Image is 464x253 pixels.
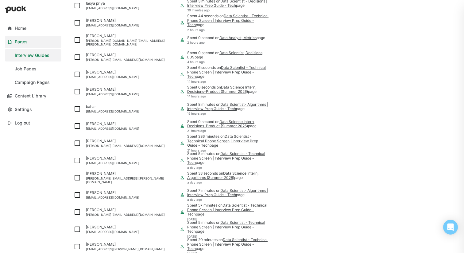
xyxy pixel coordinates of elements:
[187,60,269,64] div: 4 hours ago
[187,198,269,201] div: a day ago
[86,105,175,109] div: bahar
[187,220,269,234] div: Spent 5 minutes on page
[187,188,268,197] a: Data Scientist- Algorithms | Interview Prep Guide - Tech
[187,14,269,27] a: Data Scientist - Technical Phone Screen | Interview Prep Guide - Tech
[187,85,256,94] a: Data Science Intern, Decisions-Product (Summer 2026)
[187,51,269,60] div: Spent 0 second on page
[86,225,175,229] div: [PERSON_NAME]
[15,107,32,112] div: Settings
[187,14,269,27] div: Spent 44 seconds on page
[15,53,49,58] div: Interview Guides
[86,242,175,247] div: [PERSON_NAME]
[86,53,175,57] div: [PERSON_NAME]
[86,208,175,212] div: [PERSON_NAME]
[86,176,175,184] div: [PERSON_NAME][EMAIL_ADDRESS][PERSON_NAME][DOMAIN_NAME]
[187,36,265,40] div: Spent 0 second on page
[187,120,269,128] div: Spent 0 second on page
[187,85,269,94] div: Spent 6 seconds on page
[86,122,175,126] div: [PERSON_NAME]
[5,103,61,116] a: Settings
[187,166,269,169] div: a day ago
[15,80,50,85] div: Campaign Pages
[187,171,269,180] div: Spent 33 seconds on page
[5,49,61,61] a: Interview Guides
[187,148,269,152] div: 21 hours ago
[187,41,265,44] div: 2 hours ago
[15,93,46,99] div: Content Library
[187,217,269,221] div: [DATE]
[86,144,175,148] div: [PERSON_NAME][EMAIL_ADDRESS][DOMAIN_NAME]
[15,121,30,126] div: Log out
[86,34,175,38] div: [PERSON_NAME]
[86,58,175,61] div: [PERSON_NAME][EMAIL_ADDRESS][DOMAIN_NAME]
[187,237,268,251] a: Data Scientist - Technical Phone Screen | Interview Prep Guide - Tech
[187,8,269,12] div: 39 minutes ago
[187,28,269,32] div: 2 hours ago
[5,36,61,48] a: Pages
[5,22,61,34] a: Home
[86,247,175,251] div: [EMAIL_ADDRESS][PERSON_NAME][DOMAIN_NAME]
[86,39,175,46] div: [PERSON_NAME][DOMAIN_NAME][EMAIL_ADDRESS][PERSON_NAME][DOMAIN_NAME]
[86,23,175,27] div: [EMAIL_ADDRESS][DOMAIN_NAME]
[86,18,175,23] div: [PERSON_NAME]
[187,65,266,79] a: Data Scientist - Technical Phone Screen | Interview Prep Guide - Tech
[86,87,175,92] div: [PERSON_NAME]
[187,235,269,238] div: [DATE]
[86,127,175,130] div: [EMAIL_ADDRESS][DOMAIN_NAME]
[187,238,269,251] div: Spent 20 minutes on page
[86,156,175,160] div: [PERSON_NAME]
[187,203,267,216] a: Data Scientist - Technical Phone Screen | Interview Prep Guide - Tech
[86,191,175,195] div: [PERSON_NAME]
[187,50,262,59] a: Data Scientist, Decisions LUS
[5,90,61,102] a: Content Library
[86,139,175,143] div: [PERSON_NAME]
[15,66,37,72] div: Job Pages
[86,109,175,113] div: [EMAIL_ADDRESS][DOMAIN_NAME]
[187,171,258,180] a: Data Science Intern, Algorithms (Summer 2026)
[187,134,258,148] a: Data Scientist - Technical Phone Screen | Interview Prep Guide - Tech
[86,6,175,10] div: [EMAIL_ADDRESS][DOMAIN_NAME]
[86,230,175,234] div: [EMAIL_ADDRESS][DOMAIN_NAME]
[219,35,257,40] a: Data Analyst, Metrics
[187,94,269,98] div: 14 hours ago
[187,134,269,148] div: Spent 336 minutes on page
[86,70,175,74] div: [PERSON_NAME]
[15,26,26,31] div: Home
[86,161,175,165] div: [EMAIL_ADDRESS][DOMAIN_NAME]
[187,80,269,83] div: 14 hours ago
[5,76,61,89] a: Campaign Pages
[86,172,175,176] div: [PERSON_NAME]
[187,188,269,197] div: Spent 7 minutes on page
[5,63,61,75] a: Job Pages
[187,220,265,234] a: Data Scientist - Technical Phone Screen | Interview Prep Guide - Tech
[187,129,269,132] div: 21 hours ago
[187,151,265,165] a: Data Scientist - Technical Phone Screen | Interview Prep Guide - Tech
[86,75,175,79] div: [EMAIL_ADDRESS][DOMAIN_NAME]
[187,152,269,165] div: Spent 5 minutes on page
[187,119,255,128] a: Data Science Intern, Decisions-Product (Summer 2026)
[187,203,269,216] div: Spent 57 minutes on page
[86,92,175,96] div: [EMAIL_ADDRESS][DOMAIN_NAME]
[86,1,175,6] div: lasya priya
[187,112,269,115] div: 19 hours ago
[187,180,269,184] div: a day ago
[15,39,28,45] div: Pages
[86,196,175,199] div: [EMAIL_ADDRESS][DOMAIN_NAME]
[187,65,269,79] div: Spent 6 seconds on page
[86,213,175,216] div: [PERSON_NAME][EMAIL_ADDRESS][DOMAIN_NAME]
[187,102,269,111] div: Spent 8 minutes on page
[187,102,268,111] a: Data Scientist- Algorithms | Interview Prep Guide - Tech
[443,220,458,235] div: Open Intercom Messenger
